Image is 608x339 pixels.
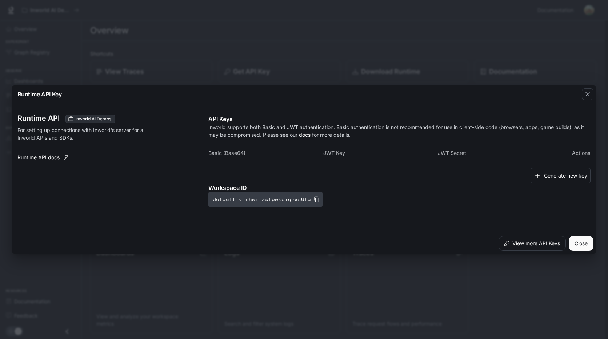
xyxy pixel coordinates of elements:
[208,115,591,123] p: API Keys
[208,144,323,162] th: Basic (Base64)
[552,144,591,162] th: Actions
[72,116,114,122] span: Inworld AI Demos
[208,123,591,139] p: Inworld supports both Basic and JWT authentication. Basic authentication is not recommended for u...
[208,183,591,192] p: Workspace ID
[531,168,591,184] button: Generate new key
[17,90,62,99] p: Runtime API Key
[17,115,60,122] h3: Runtime API
[299,132,311,138] a: docs
[438,144,552,162] th: JWT Secret
[65,115,115,123] div: These keys will apply to your current workspace only
[323,144,438,162] th: JWT Key
[499,236,566,251] button: View more API Keys
[17,126,156,141] p: For setting up connections with Inworld's server for all Inworld APIs and SDKs.
[208,192,323,207] button: default-vjrhwifzsfpwkeigzxs6fa
[569,236,593,251] button: Close
[15,150,71,165] a: Runtime API docs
